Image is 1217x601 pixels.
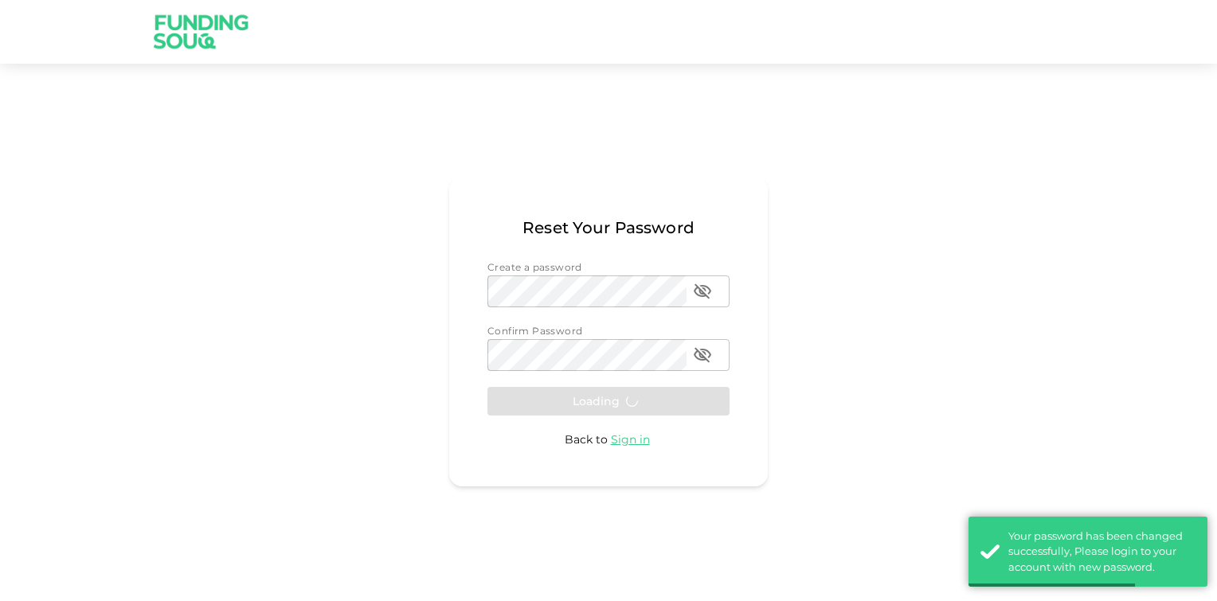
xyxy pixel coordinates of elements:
span: Sign in [611,432,650,447]
div: Your password has been changed successfully, Please login to your account with new password. [1008,529,1195,576]
span: Confirm Password [487,325,582,337]
div: password [487,275,730,307]
span: Back to [565,432,608,447]
span: Create a password [487,261,582,273]
div: passwordConfirmation [487,339,730,371]
input: passwordConfirmation [487,339,687,371]
input: password [487,275,687,307]
span: Reset Your Password [487,215,730,240]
